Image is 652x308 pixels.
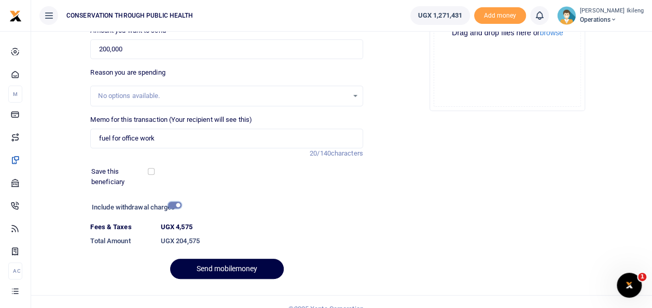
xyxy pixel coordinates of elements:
div: No options available. [98,91,348,101]
button: browse [539,29,563,36]
img: profile-user [557,6,576,25]
span: 20/140 [310,149,331,157]
input: UGX [90,39,363,59]
span: 1 [638,273,646,281]
li: Toup your wallet [474,7,526,24]
span: characters [331,149,363,157]
li: Ac [8,262,22,279]
small: [PERSON_NAME] Ikileng [580,7,644,16]
label: Memo for this transaction (Your recipient will see this) [90,115,252,125]
h6: UGX 204,575 [161,237,363,245]
span: UGX 1,271,431 [418,10,462,21]
a: UGX 1,271,431 [410,6,470,25]
li: Wallet ballance [406,6,474,25]
div: Drag and drop files here or [434,28,580,38]
label: Save this beneficiary [91,166,149,187]
label: Reason you are spending [90,67,165,78]
span: Operations [580,15,644,24]
li: M [8,86,22,103]
a: Add money [474,11,526,19]
a: profile-user [PERSON_NAME] Ikileng Operations [557,6,644,25]
h6: Include withdrawal charges [92,203,177,212]
h6: Total Amount [90,237,152,245]
input: Enter extra information [90,129,363,148]
a: logo-small logo-large logo-large [9,11,22,19]
span: CONSERVATION THROUGH PUBLIC HEALTH [62,11,197,20]
label: UGX 4,575 [161,222,192,232]
span: Add money [474,7,526,24]
dt: Fees & Taxes [86,222,156,232]
iframe: Intercom live chat [617,273,642,298]
img: logo-small [9,10,22,22]
button: Send mobilemoney [170,259,284,279]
